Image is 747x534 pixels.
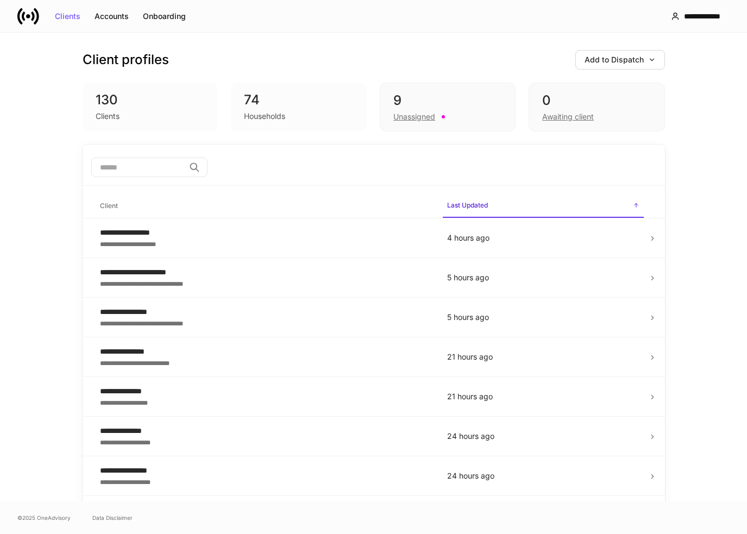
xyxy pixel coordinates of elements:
div: Onboarding [143,12,186,20]
p: 5 hours ago [447,272,639,283]
div: 9Unassigned [380,83,516,131]
div: 9 [393,92,502,109]
p: 21 hours ago [447,351,639,362]
button: Clients [48,8,87,25]
a: Data Disclaimer [92,513,133,522]
div: Accounts [95,12,129,20]
div: 0 [542,92,651,109]
div: Households [244,111,285,122]
span: Last Updated [443,194,644,218]
h3: Client profiles [83,51,169,68]
h6: Client [100,200,118,211]
p: 24 hours ago [447,470,639,481]
p: 5 hours ago [447,312,639,323]
h6: Last Updated [447,200,488,210]
div: Clients [96,111,120,122]
button: Add to Dispatch [575,50,665,70]
button: Accounts [87,8,136,25]
div: Awaiting client [542,111,594,122]
div: 0Awaiting client [529,83,664,131]
p: 21 hours ago [447,391,639,402]
div: Add to Dispatch [585,56,656,64]
button: Onboarding [136,8,193,25]
div: Clients [55,12,80,20]
div: Unassigned [393,111,435,122]
p: 4 hours ago [447,233,639,243]
span: © 2025 OneAdvisory [17,513,71,522]
div: 130 [96,91,205,109]
div: 74 [244,91,354,109]
span: Client [96,195,434,217]
p: 24 hours ago [447,431,639,442]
